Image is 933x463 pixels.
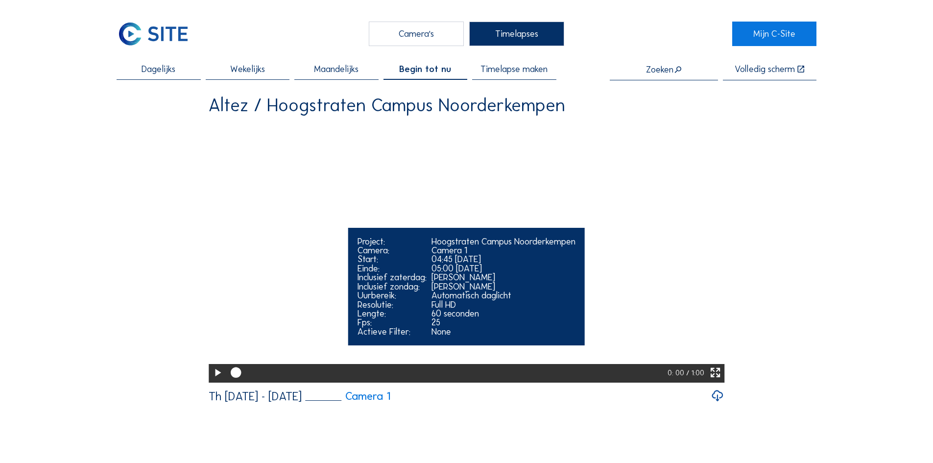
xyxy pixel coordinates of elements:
span: Maandelijks [314,65,359,73]
div: 60 seconden [431,309,575,318]
div: Hoogstraten Campus Noorderkempen [431,237,575,246]
div: Camera: [358,246,427,255]
div: Project: [358,237,427,246]
div: Inclusief zaterdag: [358,273,427,282]
div: Resolutie: [358,300,427,309]
div: 05:00 [DATE] [431,264,575,273]
div: 0: 00 [668,364,686,383]
span: Timelapse maken [480,65,548,73]
div: Uurbereik: [358,291,427,300]
div: Camera's [369,22,464,46]
div: Start: [358,255,427,264]
div: Volledig scherm [735,65,795,74]
div: Actieve Filter: [358,327,427,336]
div: Timelapses [469,22,564,46]
div: Altez / Hoogstraten Campus Noorderkempen [209,97,565,115]
div: [PERSON_NAME] [431,282,575,291]
img: C-SITE Logo [117,22,190,46]
div: Inclusief zondag: [358,282,427,291]
div: Automatisch daglicht [431,291,575,300]
span: Dagelijks [142,65,175,73]
div: Fps: [358,318,427,327]
div: 25 [431,318,575,327]
div: None [431,327,575,336]
div: Th [DATE] - [DATE] [209,390,302,402]
div: Camera 1 [431,246,575,255]
a: Mijn C-Site [732,22,816,46]
video: Your browser does not support the video tag. [209,123,724,381]
div: Einde: [358,264,427,273]
span: Wekelijks [230,65,265,73]
div: Lengte: [358,309,427,318]
div: [PERSON_NAME] [431,273,575,282]
a: C-SITE Logo [117,22,200,46]
span: Begin tot nu [399,65,451,73]
div: Full HD [431,300,575,309]
a: Camera 1 [305,391,390,402]
div: / 1:00 [686,364,704,383]
div: 04:45 [DATE] [431,255,575,264]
